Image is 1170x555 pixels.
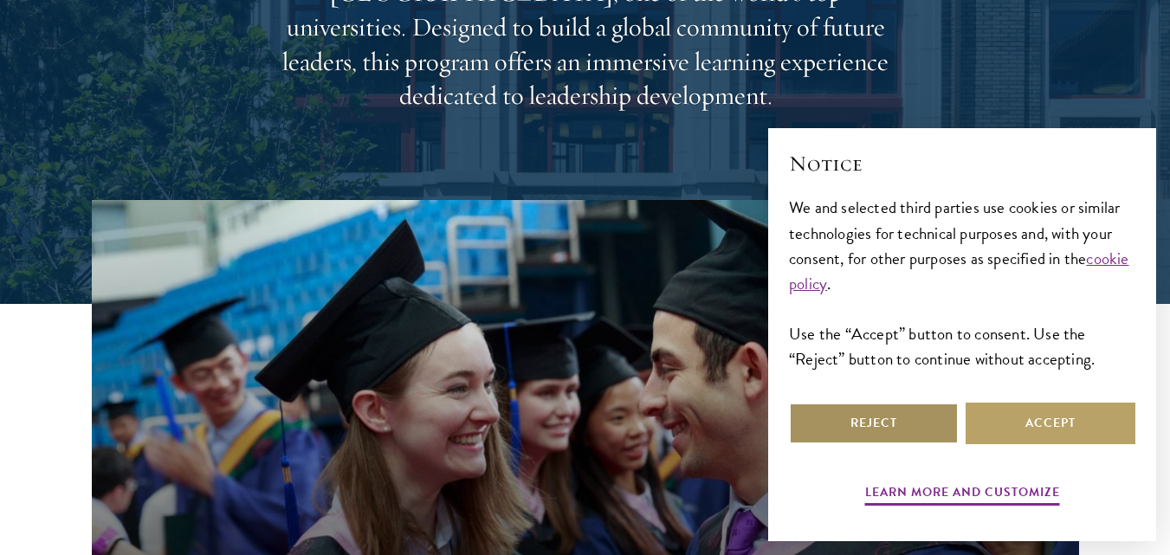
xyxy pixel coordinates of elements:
h2: Notice [789,149,1135,178]
a: cookie policy [789,246,1129,296]
button: Learn more and customize [865,481,1060,508]
button: Reject [789,403,959,444]
div: We and selected third parties use cookies or similar technologies for technical purposes and, wit... [789,195,1135,371]
button: Accept [966,403,1135,444]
